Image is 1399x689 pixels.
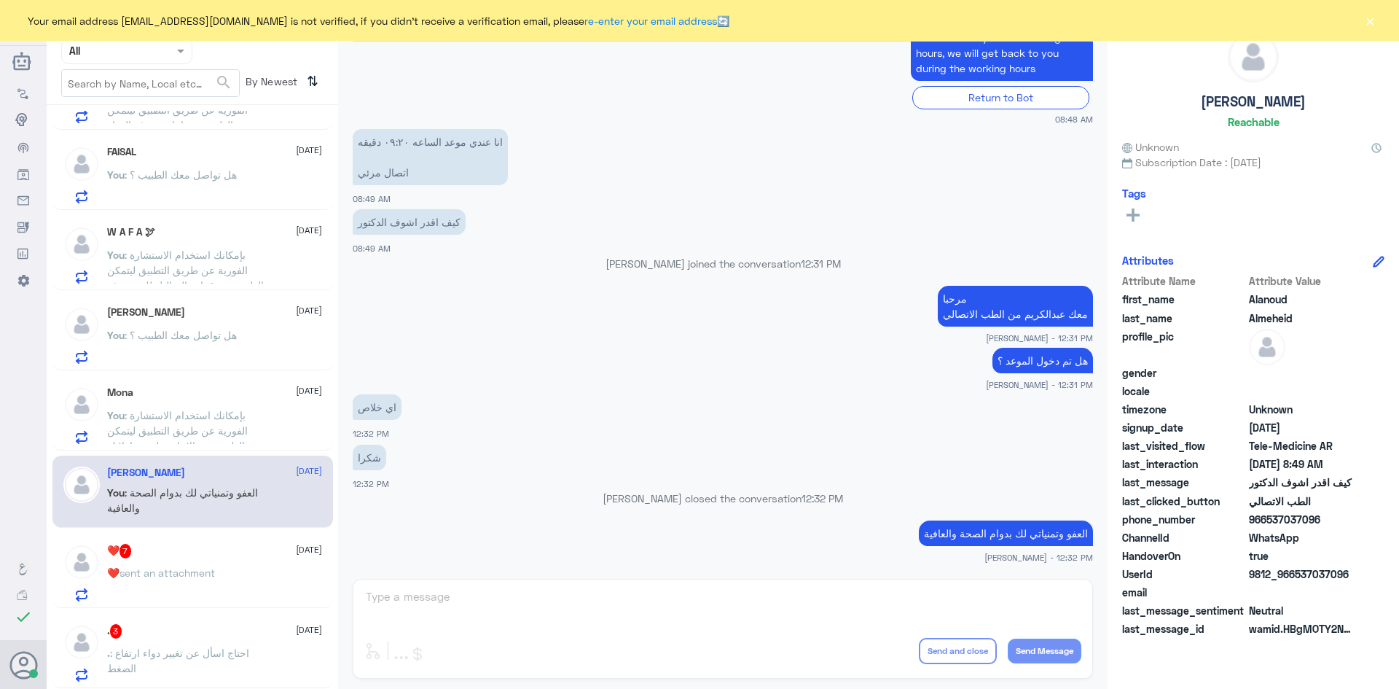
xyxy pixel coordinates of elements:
[1249,311,1355,326] span: Almeheid
[107,386,133,399] h5: Mona
[63,544,100,580] img: defaultAdmin.png
[1249,420,1355,435] span: 2025-09-03T05:46:56.515Z
[296,464,322,478] span: [DATE]
[119,544,132,558] span: 7
[107,249,264,307] span: : بإمكانك استخدام الاستشارة الفورية عن طريق التطبيق ليتمكن الطبيب من قراءة التحاليل لك وصرف اللازم
[353,394,401,420] p: 3/9/2025, 12:32 PM
[1201,93,1306,110] h5: [PERSON_NAME]
[1249,621,1355,637] span: wamid.HBgMOTY2NTM3MDM3MDk2FQIAEhgUM0E3QUEwMDYyREExNjM2QzI4NDcA
[584,15,717,27] a: re-enter your email address
[801,257,841,270] span: 12:31 PM
[296,384,322,397] span: [DATE]
[307,69,318,93] i: ⇅
[107,306,185,319] h5: حنان المحيسني
[1008,639,1081,663] button: Send Message
[296,144,322,157] span: [DATE]
[107,88,248,131] span: : بإمكانك استخدام الاستشارة الفورية عن طريق التطبيق ليتمكن الطبيب من اعادة صرف الدواء
[1249,365,1355,381] span: null
[63,226,100,262] img: defaultAdmin.png
[1122,139,1179,155] span: Unknown
[353,445,386,470] p: 3/9/2025, 12:32 PM
[1249,402,1355,417] span: Unknown
[1249,273,1355,289] span: Attribute Value
[107,647,110,659] span: .
[353,256,1093,271] p: [PERSON_NAME] joined the conversation
[107,544,132,558] h5: ❤️
[28,13,729,28] span: Your email address [EMAIL_ADDRESS][DOMAIN_NAME] is not verified, if you didn't receive a verifica...
[986,332,1093,344] span: [PERSON_NAME] - 12:31 PM
[1122,187,1146,200] h6: Tags
[107,567,119,579] span: ❤️
[1122,512,1246,527] span: phone_number
[62,70,239,96] input: Search by Name, Local etc…
[1122,365,1246,381] span: gender
[107,329,125,341] span: You
[1122,292,1246,307] span: first_name
[296,224,322,237] span: [DATE]
[125,168,237,181] span: : هل تواصل معك الطبيب ؟
[919,521,1093,546] p: 3/9/2025, 12:32 PM
[1122,420,1246,435] span: signup_date
[1122,621,1246,637] span: last_message_id
[215,71,232,95] button: search
[296,623,322,637] span: [DATE]
[1249,475,1355,490] span: كيف اقدر اشوف الدكتور
[911,25,1093,81] p: 3/9/2025, 8:48 AM
[353,429,389,438] span: 12:32 PM
[938,286,1093,327] p: 3/9/2025, 12:31 PM
[296,543,322,556] span: [DATE]
[63,306,100,343] img: defaultAdmin.png
[1249,603,1355,618] span: 0
[1122,402,1246,417] span: timezone
[1228,32,1278,82] img: defaultAdmin.png
[353,194,391,203] span: 08:49 AM
[912,86,1089,109] div: Return to Bot
[1122,384,1246,399] span: locale
[1122,494,1246,509] span: last_clicked_button
[1122,311,1246,326] span: last_name
[353,129,508,185] p: 3/9/2025, 8:49 AM
[1249,438,1355,454] span: Tele-Medicine AR
[1249,548,1355,564] span: true
[63,146,100,182] img: defaultAdmin.png
[1122,438,1246,454] span: last_visited_flow
[215,74,232,91] span: search
[107,486,258,514] span: : العفو وتمنياتي لك بدوام الصحة والعافية
[986,378,1093,391] span: [PERSON_NAME] - 12:31 PM
[1122,155,1384,170] span: Subscription Date : [DATE]
[1122,273,1246,289] span: Attribute Name
[296,304,322,317] span: [DATE]
[107,409,248,467] span: : بإمكانك استخدام الاستشارة الفورية عن طريق التطبيق ليتمكن الطبيب من الاجابة على تساؤلاتك الصحية
[1249,494,1355,509] span: الطب الاتصالي
[1122,585,1246,600] span: email
[353,209,466,235] p: 3/9/2025, 8:49 AM
[1122,530,1246,545] span: ChannelId
[9,651,37,679] button: Avatar
[1122,548,1246,564] span: HandoverOn
[107,168,125,181] span: You
[125,329,237,341] span: : هل تواصل معك الطبيب ؟
[1249,567,1355,582] span: 9812_966537037096
[1249,329,1285,365] img: defaultAdmin.png
[15,608,32,626] i: check
[1249,585,1355,600] span: null
[1249,384,1355,399] span: null
[1122,603,1246,618] span: last_message_sentiment
[107,249,125,261] span: You
[240,69,301,98] span: By Newest
[802,492,843,505] span: 12:32 PM
[1249,512,1355,527] span: 966537037096
[107,467,185,479] h5: Alanoud Almeheid
[107,146,136,158] h5: FAISAL
[353,491,1093,506] p: [PERSON_NAME] closed the conversation
[1122,456,1246,472] span: last_interaction
[1249,530,1355,545] span: 2
[353,244,391,253] span: 08:49 AM
[107,486,125,499] span: You
[63,386,100,423] img: defaultAdmin.png
[1122,567,1246,582] span: UserId
[1122,475,1246,490] span: last_message
[1249,456,1355,472] span: 2025-09-03T05:49:27.534Z
[119,567,215,579] span: sent an attachment
[1228,115,1280,128] h6: Reachable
